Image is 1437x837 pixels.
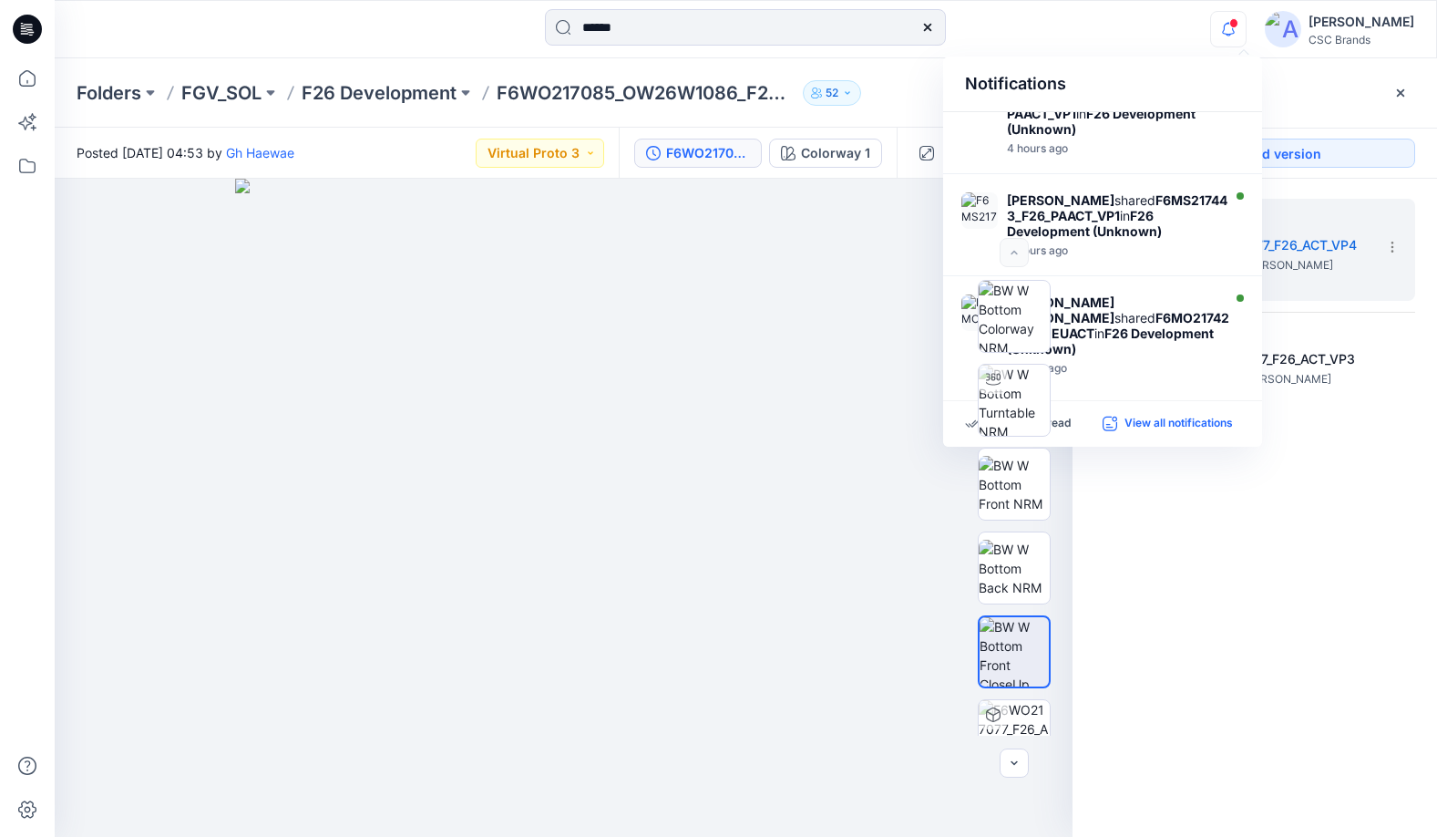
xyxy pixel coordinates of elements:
strong: F6MS217443_F26_PAACT_VP1 [1007,192,1227,223]
img: BW W Bottom Turntable NRM [979,365,1050,436]
img: BW W Bottom Colorway NRM [979,281,1050,352]
h5: F6WO217077_F26_ACT_VP4 [1188,234,1370,256]
button: Add version [1131,139,1415,168]
a: FGV_SOL [181,80,262,106]
p: View all notifications [1124,416,1233,432]
span: [DATE] 04:53 [1188,274,1370,287]
div: Sunday, August 24, 2025 19:05 [1007,244,1233,257]
button: F6WO217077_F26_ACT_VP4 [634,139,762,168]
div: shared in [1007,192,1233,239]
div: shared in [1007,294,1233,356]
span: [DATE] 19:01 [1186,388,1369,401]
img: BW W Bottom Front CloseUp NRM [980,617,1049,687]
div: CSC Brands [1309,33,1414,46]
img: F6WO217077_F26_ACT_VP4 Colorway 1 [979,700,1050,771]
strong: F26 Development (Unknown) [1007,208,1162,239]
img: BW W Bottom Front NRM [979,456,1050,513]
span: Posted [DATE] 04:53 by [77,143,294,162]
div: Colorway 1 [801,143,870,163]
img: F6MS217443_F26_PAACT_VP1 [961,192,998,229]
a: F26 Development [302,80,457,106]
a: Gh Haewae [226,145,294,160]
strong: F26 Development (Unknown) [1007,106,1196,137]
div: Notifications [943,57,1262,112]
div: Sunday, August 24, 2025 18:45 [1007,362,1233,375]
button: Close [1393,86,1408,100]
strong: F26 Development (Unknown) [1007,325,1214,356]
button: Colorway 1 [769,139,882,168]
p: F6WO217085_OW26W1086_F26_GLACT [497,80,795,106]
span: Posted by: Gh Haewae [1188,256,1370,274]
h5: F6WO217077_F26_ACT_VP3 [1186,348,1369,370]
img: BW W Bottom Back NRM [979,540,1050,597]
button: 52 [803,80,861,106]
div: [PERSON_NAME] [1309,11,1414,33]
div: Sunday, August 24, 2025 19:27 [1007,142,1233,155]
strong: [PERSON_NAME] [1007,192,1114,208]
img: avatar [1265,11,1301,47]
a: Folders [77,80,141,106]
span: Posted by: Gh Haewae [1186,370,1369,388]
p: 52 [826,83,838,103]
img: eyJhbGciOiJIUzI1NiIsImtpZCI6IjAiLCJzbHQiOiJzZXMiLCJ0eXAiOiJKV1QifQ.eyJkYXRhIjp7InR5cGUiOiJzdG9yYW... [235,179,893,837]
div: F6WO217077_F26_ACT_VP4 [666,143,750,163]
